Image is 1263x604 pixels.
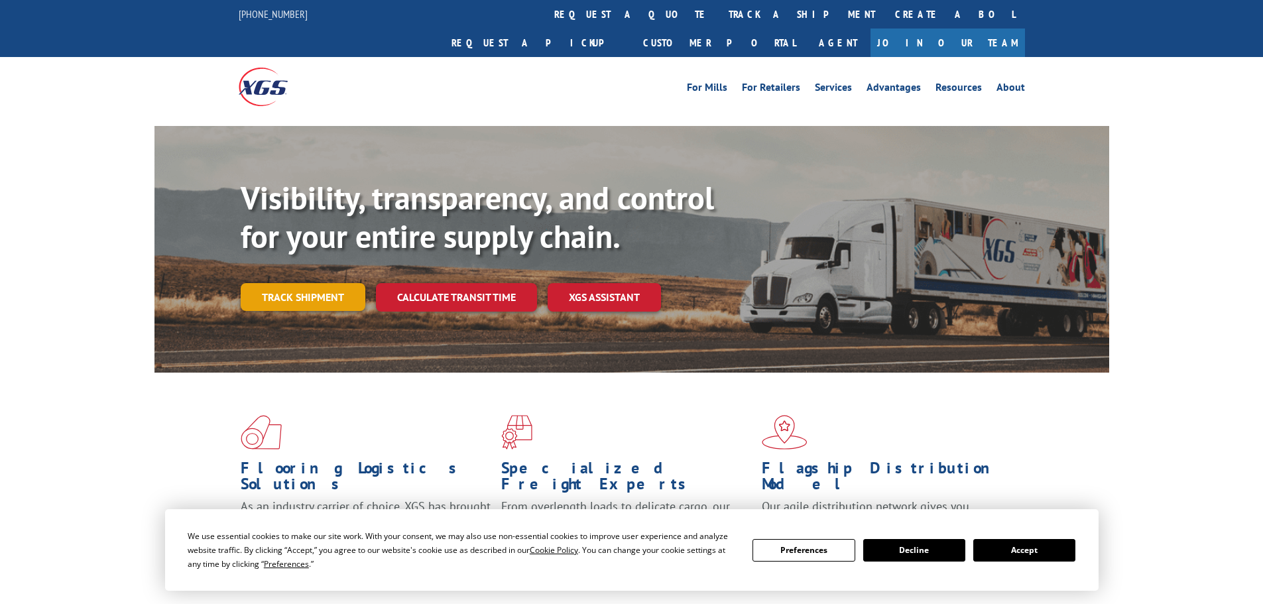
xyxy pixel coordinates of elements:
[973,539,1075,562] button: Accept
[241,177,714,257] b: Visibility, transparency, and control for your entire supply chain.
[442,29,633,57] a: Request a pickup
[762,460,1012,499] h1: Flagship Distribution Model
[241,283,365,311] a: Track shipment
[863,539,965,562] button: Decline
[935,82,982,97] a: Resources
[867,82,921,97] a: Advantages
[501,499,752,558] p: From overlength loads to delicate cargo, our experienced staff knows the best way to move your fr...
[762,499,1006,530] span: Our agile distribution network gives you nationwide inventory management on demand.
[241,499,491,546] span: As an industry carrier of choice, XGS has brought innovation and dedication to flooring logistics...
[239,7,308,21] a: [PHONE_NUMBER]
[996,82,1025,97] a: About
[165,509,1099,591] div: Cookie Consent Prompt
[376,283,537,312] a: Calculate transit time
[752,539,855,562] button: Preferences
[241,460,491,499] h1: Flooring Logistics Solutions
[871,29,1025,57] a: Join Our Team
[687,82,727,97] a: For Mills
[501,415,532,450] img: xgs-icon-focused-on-flooring-red
[264,558,309,570] span: Preferences
[548,283,661,312] a: XGS ASSISTANT
[633,29,806,57] a: Customer Portal
[530,544,578,556] span: Cookie Policy
[188,529,737,571] div: We use essential cookies to make our site work. With your consent, we may also use non-essential ...
[815,82,852,97] a: Services
[241,415,282,450] img: xgs-icon-total-supply-chain-intelligence-red
[742,82,800,97] a: For Retailers
[806,29,871,57] a: Agent
[762,415,808,450] img: xgs-icon-flagship-distribution-model-red
[501,460,752,499] h1: Specialized Freight Experts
